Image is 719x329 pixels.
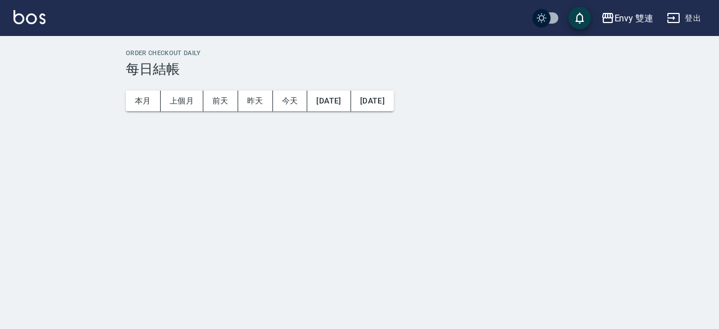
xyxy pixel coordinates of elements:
h3: 每日結帳 [126,61,706,77]
h2: Order checkout daily [126,49,706,57]
div: Envy 雙連 [615,11,654,25]
button: 登出 [662,8,706,29]
button: 本月 [126,91,161,111]
button: 前天 [203,91,238,111]
button: 昨天 [238,91,273,111]
button: [DATE] [307,91,351,111]
button: 上個月 [161,91,203,111]
button: save [568,7,591,29]
button: [DATE] [351,91,394,111]
button: 今天 [273,91,308,111]
button: Envy 雙連 [597,7,658,30]
img: Logo [13,10,45,24]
